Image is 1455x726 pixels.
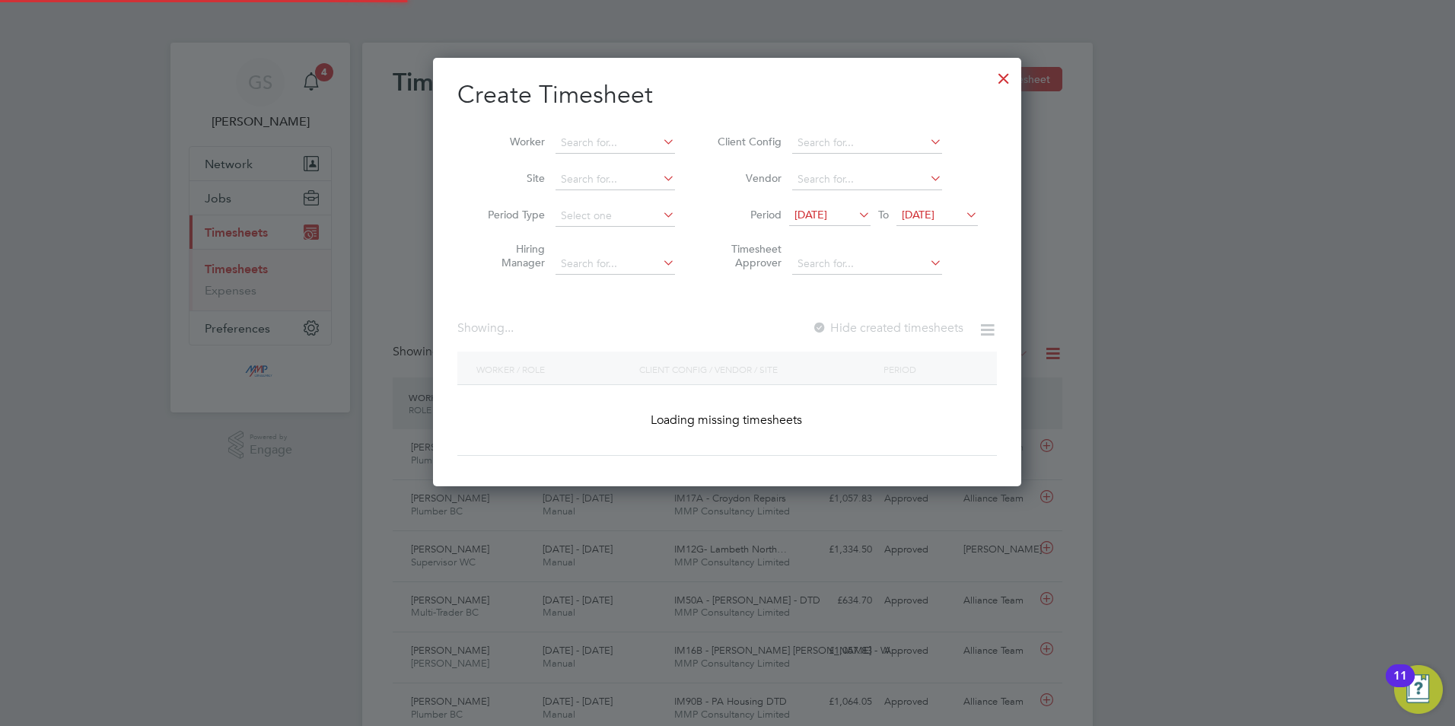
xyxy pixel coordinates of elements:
[457,79,997,111] h2: Create Timesheet
[792,253,942,275] input: Search for...
[792,132,942,154] input: Search for...
[457,320,517,336] div: Showing
[902,208,934,221] span: [DATE]
[713,171,782,185] label: Vendor
[476,171,545,185] label: Site
[713,242,782,269] label: Timesheet Approver
[556,253,675,275] input: Search for...
[874,205,893,224] span: To
[713,208,782,221] label: Period
[556,132,675,154] input: Search for...
[794,208,827,221] span: [DATE]
[812,320,963,336] label: Hide created timesheets
[1394,665,1443,714] button: Open Resource Center, 11 new notifications
[556,205,675,227] input: Select one
[505,320,514,336] span: ...
[476,208,545,221] label: Period Type
[556,169,675,190] input: Search for...
[713,135,782,148] label: Client Config
[1393,676,1407,696] div: 11
[476,135,545,148] label: Worker
[476,242,545,269] label: Hiring Manager
[792,169,942,190] input: Search for...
